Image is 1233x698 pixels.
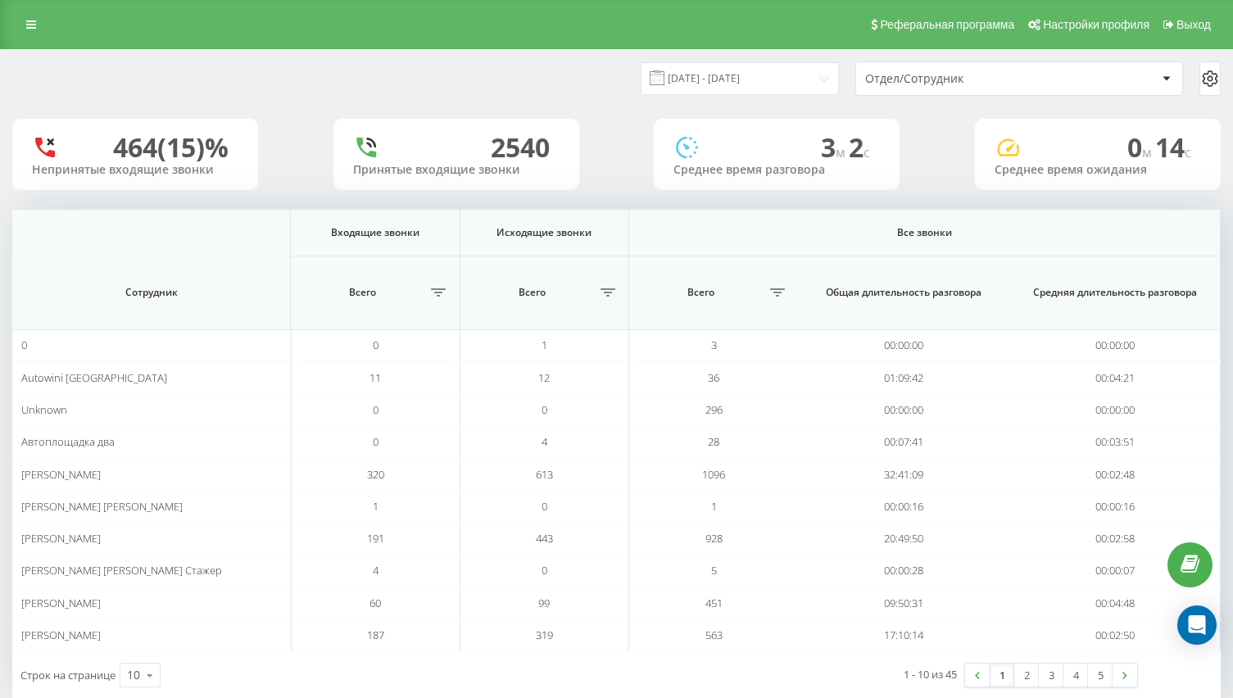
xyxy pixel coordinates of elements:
[21,434,115,449] span: Автоплощадка два
[798,523,1009,555] td: 20:49:50
[1043,18,1149,31] span: Настройки профиля
[798,329,1009,361] td: 00:00:00
[666,226,1183,239] span: Все звонки
[1027,286,1202,299] span: Средняя длительность разговора
[865,72,1061,86] div: Отдел/Сотрудник
[880,18,1014,31] span: Реферальная программа
[798,458,1009,490] td: 32:41:09
[21,499,183,514] span: [PERSON_NAME] [PERSON_NAME]
[299,286,426,299] span: Всего
[21,596,101,610] span: [PERSON_NAME]
[367,628,384,642] span: 187
[990,664,1014,687] a: 1
[1127,129,1155,165] span: 0
[373,434,379,449] span: 0
[373,563,379,578] span: 4
[798,491,1009,523] td: 00:00:16
[542,499,547,514] span: 0
[705,531,723,546] span: 928
[705,402,723,417] span: 296
[373,338,379,352] span: 0
[705,596,723,610] span: 451
[1063,664,1088,687] a: 4
[536,467,553,482] span: 613
[708,370,719,385] span: 36
[369,596,381,610] span: 60
[1009,426,1221,458] td: 00:03:51
[1088,664,1113,687] a: 5
[798,587,1009,619] td: 09:50:31
[32,163,238,177] div: Непринятые входящие звонки
[536,531,553,546] span: 443
[542,338,547,352] span: 1
[816,286,991,299] span: Общая длительность разговора
[836,143,849,161] span: м
[538,596,550,610] span: 99
[637,286,765,299] span: Всего
[367,531,384,546] span: 191
[373,499,379,514] span: 1
[1039,664,1063,687] a: 3
[821,129,849,165] span: 3
[21,531,101,546] span: [PERSON_NAME]
[307,226,444,239] span: Входящие звонки
[711,499,717,514] span: 1
[34,286,269,299] span: Сотрудник
[798,394,1009,426] td: 00:00:00
[798,555,1009,587] td: 00:00:28
[1185,143,1191,161] span: c
[1009,587,1221,619] td: 00:04:48
[476,226,613,239] span: Исходящие звонки
[673,163,880,177] div: Среднее время разговора
[20,668,116,682] span: Строк на странице
[1009,329,1221,361] td: 00:00:00
[1009,523,1221,555] td: 00:02:58
[127,667,140,683] div: 10
[21,563,222,578] span: [PERSON_NAME] [PERSON_NAME] Стажер
[469,286,596,299] span: Всего
[491,132,550,163] div: 2540
[367,467,384,482] span: 320
[711,338,717,352] span: 3
[798,361,1009,393] td: 01:09:42
[1142,143,1155,161] span: м
[21,628,101,642] span: [PERSON_NAME]
[542,434,547,449] span: 4
[798,426,1009,458] td: 00:07:41
[21,402,67,417] span: Unknown
[849,129,870,165] span: 2
[21,467,101,482] span: [PERSON_NAME]
[373,402,379,417] span: 0
[21,338,27,352] span: 0
[708,434,719,449] span: 28
[1009,458,1221,490] td: 00:02:48
[798,619,1009,651] td: 17:10:14
[995,163,1201,177] div: Среднее время ожидания
[904,666,957,682] div: 1 - 10 из 45
[538,370,550,385] span: 12
[1176,18,1211,31] span: Выход
[21,370,167,385] span: Autowini [GEOGRAPHIC_DATA]
[113,132,229,163] div: 464 (15)%
[536,628,553,642] span: 319
[353,163,560,177] div: Принятые входящие звонки
[1009,361,1221,393] td: 00:04:21
[542,563,547,578] span: 0
[702,467,725,482] span: 1096
[1155,129,1191,165] span: 14
[1014,664,1039,687] a: 2
[1009,491,1221,523] td: 00:00:16
[864,143,870,161] span: c
[1009,394,1221,426] td: 00:00:00
[705,628,723,642] span: 563
[542,402,547,417] span: 0
[1009,619,1221,651] td: 00:02:50
[369,370,381,385] span: 11
[1177,605,1217,645] div: Open Intercom Messenger
[711,563,717,578] span: 5
[1009,555,1221,587] td: 00:00:07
